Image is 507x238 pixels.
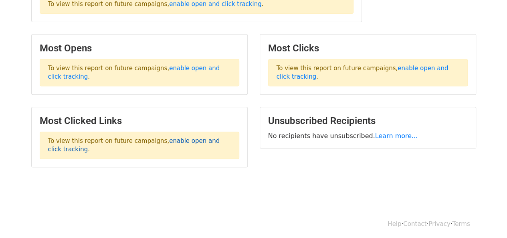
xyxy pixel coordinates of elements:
h3: Most Clicks [268,43,468,54]
a: enable open and click tracking [169,0,261,8]
a: Learn more... [375,132,418,140]
p: To view this report on future campaigns, . [40,59,239,86]
iframe: Chat Widget [467,199,507,238]
h3: Most Opens [40,43,239,54]
a: Help [388,220,401,228]
p: To view this report on future campaigns, . [268,59,468,86]
p: To view this report on future campaigns, . [40,132,239,159]
div: 聊天小工具 [467,199,507,238]
a: Contact [403,220,426,228]
h3: Most Clicked Links [40,115,239,127]
p: No recipients have unsubscribed. [268,132,468,140]
a: Privacy [428,220,450,228]
a: Terms [452,220,470,228]
h3: Unsubscribed Recipients [268,115,468,127]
